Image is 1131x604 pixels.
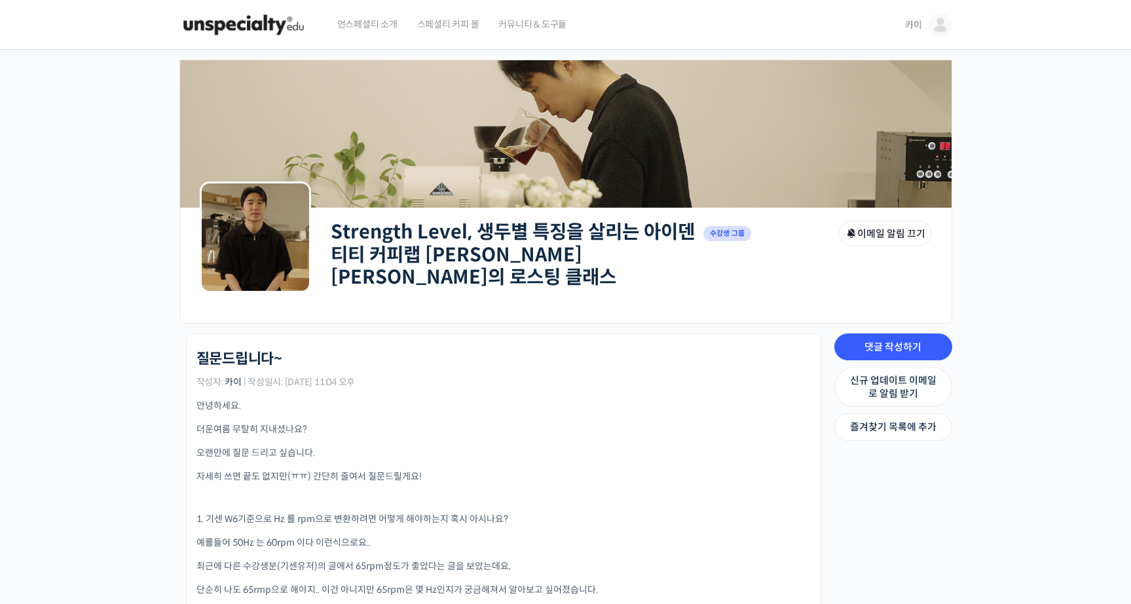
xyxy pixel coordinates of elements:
[200,181,311,293] img: Group logo of Strength Level, 생두별 특징을 살리는 아이덴티티 커피랩 윤원균 대표의 로스팅 클래스
[196,423,811,436] p: 더운여름 무탈히 지내셨나요?
[196,512,811,526] p: 1. 기센 W6기준으로 Hz 를 rpm으로 변환하려면 어떻게 해야하는지 혹시 아시나요?
[225,376,242,388] a: 카이
[834,367,952,407] a: 신규 업데이트 이메일로 알림 받기
[196,470,811,483] p: 자세히 쓰면 끝도 없지만(ㅠㅠ) 간단히 줄여서 질문드릴게요!
[834,413,952,441] a: 즐겨찾기 목록에 추가
[834,333,952,361] a: 댓글 작성하기
[196,377,356,387] span: 작성자: | 작성일시: [DATE] 11:04 오후
[839,221,932,246] button: 이메일 알림 끄기
[196,559,811,573] p: 최근에 다른 수강생분(기센유저)의 글에서 65rpm정도가 좋았다는 글을 보았는데요,
[196,350,282,368] h1: 질문드립니다~
[703,226,752,241] span: 수강생 그룹
[196,399,811,413] p: 안녕하세요.
[196,446,811,460] p: 오랜만에 질문 드리고 싶습니다.
[196,583,811,597] p: 단순히 나도 65rmp으로 해야지.. 이건 아니지만 65rpm은 몇 Hz인지가 궁금해져서 알아보고 싶어졌습니다.
[196,536,811,550] p: 예를들어 50Hz 는 60rpm 이다 이런식으로요..
[331,220,695,289] a: Strength Level, 생두별 특징을 살리는 아이덴티티 커피랩 [PERSON_NAME] [PERSON_NAME]의 로스팅 클래스
[905,19,922,31] span: 카이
